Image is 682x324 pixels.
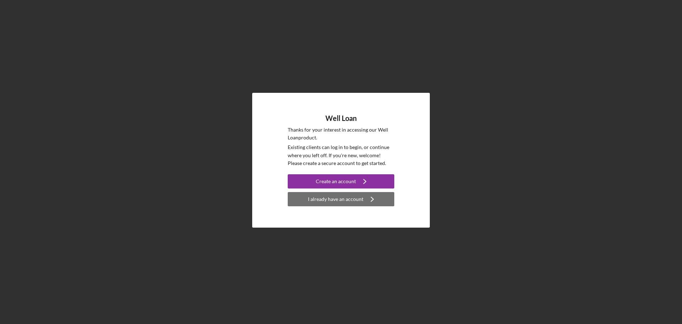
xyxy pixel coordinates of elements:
[308,192,363,206] div: I already have an account
[288,126,394,142] p: Thanks for your interest in accessing our Well Loan product.
[316,174,356,188] div: Create an account
[288,174,394,190] a: Create an account
[325,114,357,122] h4: Well Loan
[288,192,394,206] button: I already have an account
[288,143,394,167] p: Existing clients can log in to begin, or continue where you left off. If you're new, welcome! Ple...
[288,174,394,188] button: Create an account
